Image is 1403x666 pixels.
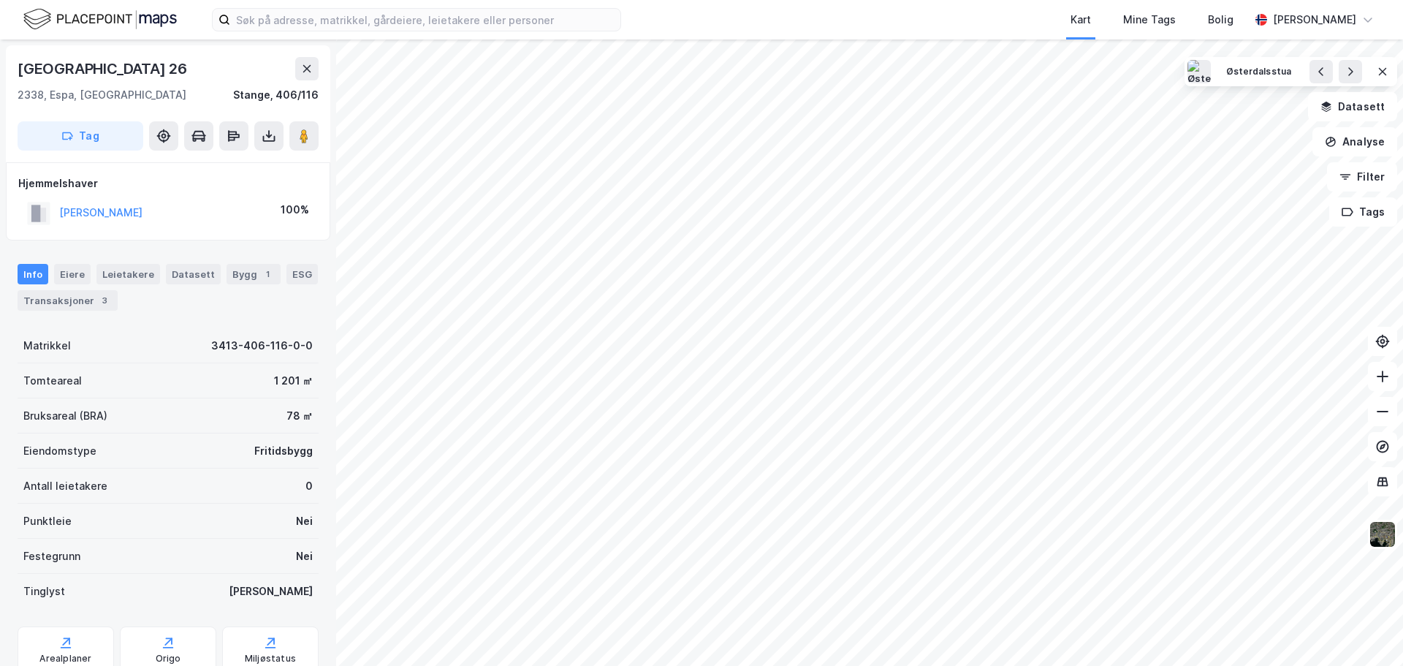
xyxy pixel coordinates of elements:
[18,290,118,311] div: Transaksjoner
[156,653,181,665] div: Origo
[1369,521,1396,548] img: 9k=
[1273,11,1356,29] div: [PERSON_NAME]
[233,86,319,104] div: Stange, 406/116
[254,442,313,460] div: Fritidsbygg
[23,337,71,355] div: Matrikkel
[166,264,221,284] div: Datasett
[260,267,275,281] div: 1
[286,264,318,284] div: ESG
[1327,162,1397,192] button: Filter
[245,653,296,665] div: Miljøstatus
[1208,11,1233,29] div: Bolig
[1330,596,1403,666] iframe: Chat Widget
[305,477,313,495] div: 0
[1330,596,1403,666] div: Kontrollprogram for chat
[18,57,190,80] div: [GEOGRAPHIC_DATA] 26
[18,264,48,284] div: Info
[1329,197,1397,227] button: Tags
[23,548,80,565] div: Festegrunn
[1308,92,1397,121] button: Datasett
[296,548,313,565] div: Nei
[230,9,620,31] input: Søk på adresse, matrikkel, gårdeiere, leietakere eller personer
[96,264,160,284] div: Leietakere
[18,121,143,151] button: Tag
[97,293,112,308] div: 3
[1312,127,1397,156] button: Analyse
[23,407,107,425] div: Bruksareal (BRA)
[23,372,82,390] div: Tomteareal
[23,477,107,495] div: Antall leietakere
[211,337,313,355] div: 3413-406-116-0-0
[23,583,65,600] div: Tinglyst
[23,512,72,530] div: Punktleie
[1071,11,1091,29] div: Kart
[39,653,91,665] div: Arealplaner
[18,86,186,104] div: 2338, Espa, [GEOGRAPHIC_DATA]
[23,7,177,32] img: logo.f888ab2527a4732fd821a326f86c7f29.svg
[281,201,309,219] div: 100%
[227,264,281,284] div: Bygg
[54,264,91,284] div: Eiere
[1187,60,1211,83] img: Østerdalsstua
[1217,60,1301,83] button: Østerdalsstua
[1226,66,1291,78] div: Østerdalsstua
[23,442,96,460] div: Eiendomstype
[274,372,313,390] div: 1 201 ㎡
[296,512,313,530] div: Nei
[1123,11,1176,29] div: Mine Tags
[229,583,313,600] div: [PERSON_NAME]
[18,175,318,192] div: Hjemmelshaver
[286,407,313,425] div: 78 ㎡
